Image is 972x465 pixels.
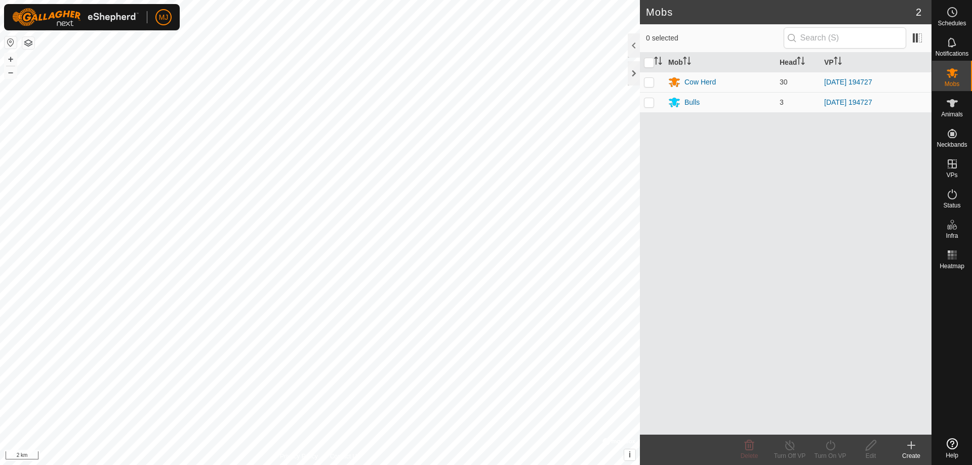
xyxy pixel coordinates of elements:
div: Turn Off VP [769,451,810,460]
button: Reset Map [5,36,17,49]
h2: Mobs [646,6,916,18]
span: Help [946,452,958,458]
th: Mob [664,53,776,72]
button: Map Layers [22,37,34,49]
span: Heatmap [940,263,964,269]
button: i [624,449,635,460]
span: MJ [159,12,169,23]
span: 2 [916,5,921,20]
span: Infra [946,233,958,239]
span: VPs [946,172,957,178]
div: Cow Herd [684,77,716,88]
span: Mobs [945,81,959,87]
p-sorticon: Activate to sort [654,58,662,66]
a: [DATE] 194727 [824,78,872,86]
input: Search (S) [784,27,906,49]
th: Head [776,53,820,72]
div: Turn On VP [810,451,850,460]
span: Animals [941,111,963,117]
span: Notifications [936,51,968,57]
a: Contact Us [330,452,360,461]
th: VP [820,53,931,72]
span: i [629,450,631,459]
a: Help [932,434,972,462]
span: 3 [780,98,784,106]
a: Privacy Policy [280,452,318,461]
div: Create [891,451,931,460]
button: – [5,66,17,78]
span: Status [943,202,960,208]
span: 30 [780,78,788,86]
p-sorticon: Activate to sort [797,58,805,66]
span: Neckbands [937,142,967,148]
span: 0 selected [646,33,784,44]
button: + [5,53,17,65]
span: Schedules [938,20,966,26]
span: Delete [741,452,758,459]
p-sorticon: Activate to sort [683,58,691,66]
a: [DATE] 194727 [824,98,872,106]
p-sorticon: Activate to sort [834,58,842,66]
img: Gallagher Logo [12,8,139,26]
div: Edit [850,451,891,460]
div: Bulls [684,97,700,108]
